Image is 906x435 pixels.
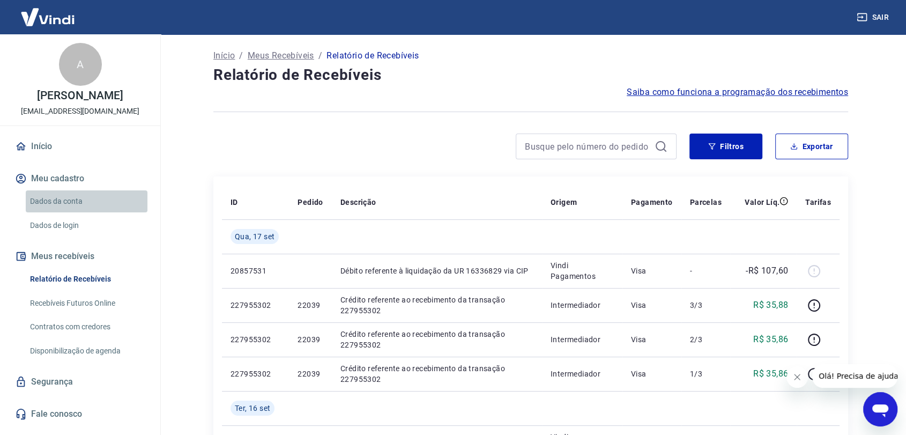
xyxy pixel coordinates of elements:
[746,264,788,277] p: -R$ 107,60
[805,197,831,208] p: Tarifas
[248,49,314,62] a: Meus Recebíveis
[775,134,848,159] button: Exportar
[786,366,808,388] iframe: Fechar mensagem
[235,403,270,414] span: Ter, 16 set
[298,300,323,311] p: 22039
[26,292,147,314] a: Recebíveis Futuros Online
[298,334,323,345] p: 22039
[690,197,722,208] p: Parcelas
[326,49,419,62] p: Relatório de Recebíveis
[690,334,722,345] p: 2/3
[239,49,243,62] p: /
[59,43,102,86] div: A
[631,266,673,276] p: Visa
[6,8,90,16] span: Olá! Precisa de ajuda?
[340,329,533,350] p: Crédito referente ao recebimento da transação 227955302
[26,340,147,362] a: Disponibilização de agenda
[551,300,614,311] p: Intermediador
[855,8,893,27] button: Sair
[213,64,848,86] h4: Relatório de Recebíveis
[298,368,323,379] p: 22039
[298,197,323,208] p: Pedido
[235,231,274,242] span: Qua, 17 set
[627,86,848,99] a: Saiba como funciona a programação dos recebimentos
[631,300,673,311] p: Visa
[631,197,673,208] p: Pagamento
[13,370,147,394] a: Segurança
[753,333,788,346] p: R$ 35,86
[690,266,722,276] p: -
[753,367,788,380] p: R$ 35,86
[631,334,673,345] p: Visa
[21,106,139,117] p: [EMAIL_ADDRESS][DOMAIN_NAME]
[525,138,650,154] input: Busque pelo número do pedido
[231,300,280,311] p: 227955302
[340,266,533,276] p: Débito referente à liquidação da UR 16336829 via CIP
[631,368,673,379] p: Visa
[26,190,147,212] a: Dados da conta
[551,334,614,345] p: Intermediador
[753,299,788,312] p: R$ 35,88
[13,167,147,190] button: Meu cadastro
[13,245,147,268] button: Meus recebíveis
[551,260,614,282] p: Vindi Pagamentos
[689,134,762,159] button: Filtros
[231,334,280,345] p: 227955302
[231,368,280,379] p: 227955302
[26,215,147,237] a: Dados de login
[745,197,779,208] p: Valor Líq.
[231,197,238,208] p: ID
[13,1,83,33] img: Vindi
[231,266,280,276] p: 20857531
[551,197,577,208] p: Origem
[340,197,376,208] p: Descrição
[37,90,123,101] p: [PERSON_NAME]
[318,49,322,62] p: /
[26,316,147,338] a: Contratos com credores
[13,135,147,158] a: Início
[26,268,147,290] a: Relatório de Recebíveis
[812,364,897,388] iframe: Mensagem da empresa
[690,300,722,311] p: 3/3
[863,392,897,426] iframe: Botão para abrir a janela de mensagens
[13,402,147,426] a: Fale conosco
[551,368,614,379] p: Intermediador
[690,368,722,379] p: 1/3
[340,294,533,316] p: Crédito referente ao recebimento da transação 227955302
[213,49,235,62] a: Início
[340,363,533,385] p: Crédito referente ao recebimento da transação 227955302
